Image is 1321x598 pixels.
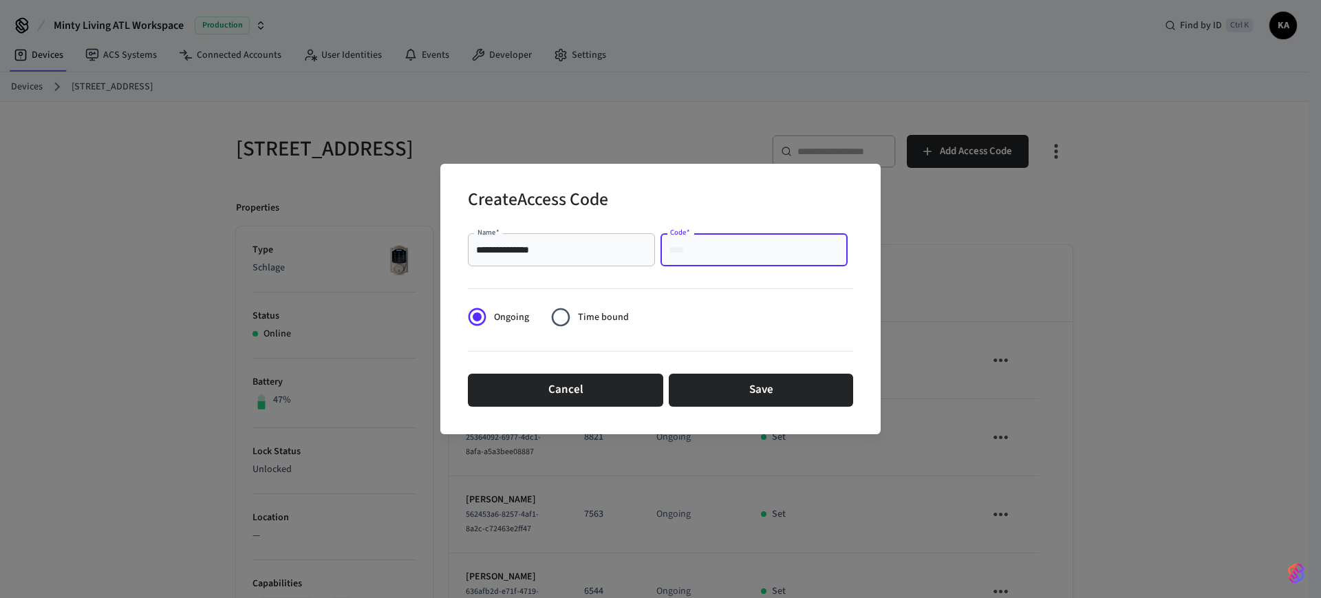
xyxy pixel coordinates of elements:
[669,374,853,407] button: Save
[1288,562,1304,584] img: SeamLogoGradient.69752ec5.svg
[670,227,690,237] label: Code
[578,310,629,325] span: Time bound
[468,374,663,407] button: Cancel
[477,227,500,237] label: Name
[468,180,608,222] h2: Create Access Code
[494,310,529,325] span: Ongoing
